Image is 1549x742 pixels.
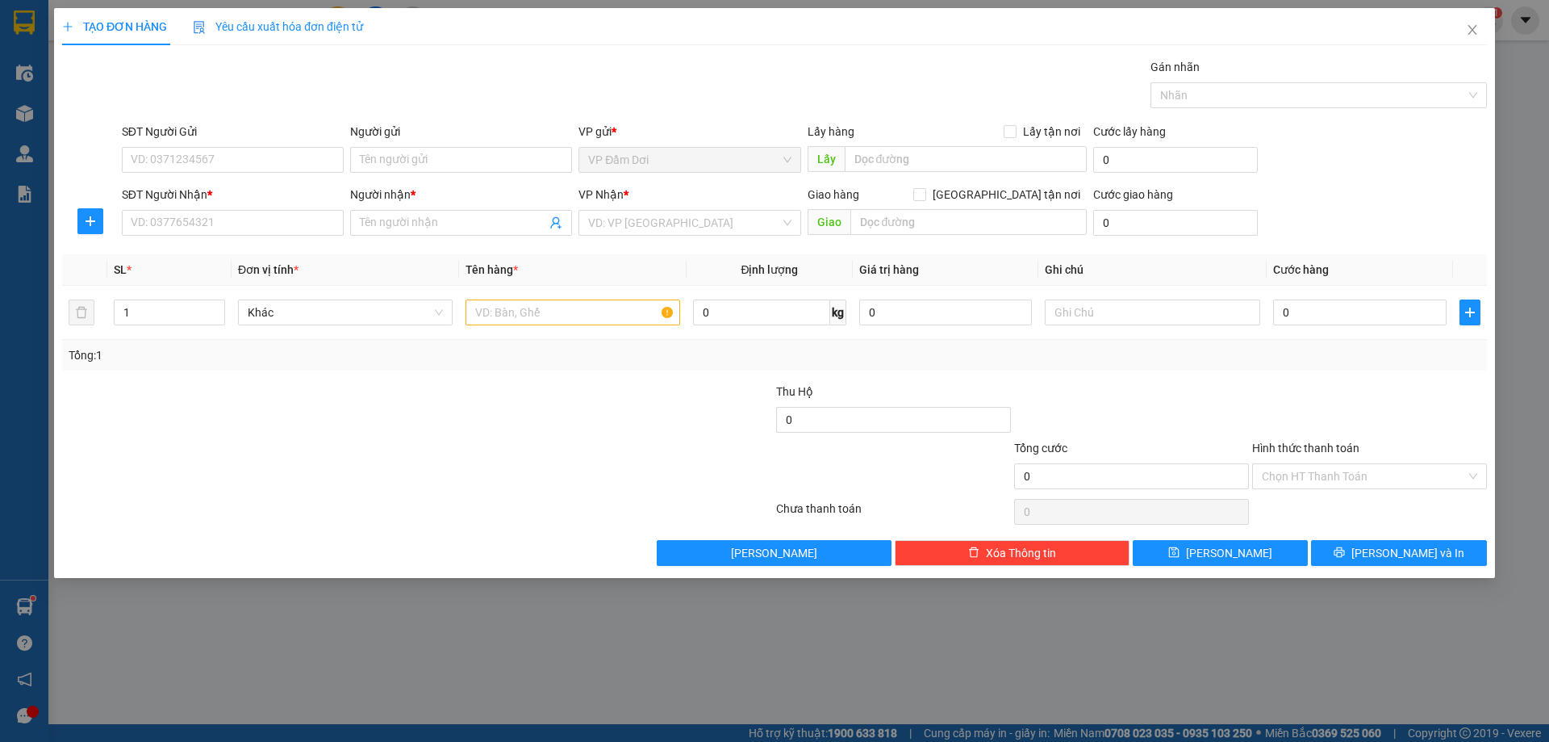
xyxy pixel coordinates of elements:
div: Chưa thanh toán [774,500,1012,528]
span: Xóa Thông tin [986,544,1056,562]
button: delete [69,300,94,325]
span: [PERSON_NAME] và In [1351,544,1464,562]
span: Tổng cước [1014,442,1067,455]
span: VP Nhận [579,188,624,201]
div: SĐT Người Gửi [122,123,344,140]
span: save [1169,547,1180,560]
input: Dọc đường [850,209,1087,235]
span: Lấy tận nơi [1017,123,1087,140]
button: plus [77,208,103,234]
input: 0 [859,300,1033,325]
span: Tên hàng [466,263,518,276]
input: VD: Bàn, Ghế [466,300,680,325]
span: Giao hàng [808,188,859,201]
span: TẠO ĐƠN HÀNG [62,20,167,33]
span: Lấy hàng [808,125,854,138]
button: deleteXóa Thông tin [896,540,1130,566]
div: Tổng: 1 [69,346,598,364]
span: plus [62,21,73,32]
label: Cước giao hàng [1093,188,1173,201]
span: plus [78,215,102,228]
button: [PERSON_NAME] [658,540,892,566]
span: printer [1334,547,1345,560]
div: Người nhận [350,186,572,203]
img: icon [193,21,206,34]
span: delete [968,547,979,560]
button: printer[PERSON_NAME] và In [1312,540,1487,566]
div: SĐT Người Nhận [122,186,344,203]
span: Yêu cầu xuất hóa đơn điện tử [193,20,363,33]
button: Close [1450,8,1495,53]
button: save[PERSON_NAME] [1133,540,1308,566]
th: Ghi chú [1039,254,1267,286]
span: Định lượng [741,263,799,276]
span: SL [114,263,127,276]
input: Cước lấy hàng [1093,147,1258,173]
span: [GEOGRAPHIC_DATA] tận nơi [926,186,1087,203]
span: kg [830,300,846,325]
span: [PERSON_NAME] [1187,544,1273,562]
span: Giá trị hàng [859,263,919,276]
span: Giao [808,209,850,235]
input: Dọc đường [845,146,1087,172]
span: plus [1460,306,1480,319]
span: VP Đầm Dơi [589,148,791,172]
input: Cước giao hàng [1093,210,1258,236]
span: user-add [550,216,563,229]
label: Gán nhãn [1150,61,1200,73]
div: Người gửi [350,123,572,140]
span: Đơn vị tính [238,263,299,276]
span: [PERSON_NAME] [732,544,818,562]
input: Ghi Chú [1046,300,1260,325]
span: Lấy [808,146,845,172]
div: VP gửi [579,123,801,140]
span: Khác [248,300,443,325]
span: Thu Hộ [776,385,813,398]
button: plus [1459,300,1480,325]
label: Cước lấy hàng [1093,125,1166,138]
label: Hình thức thanh toán [1252,442,1359,455]
span: close [1466,23,1479,36]
span: Cước hàng [1273,263,1329,276]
